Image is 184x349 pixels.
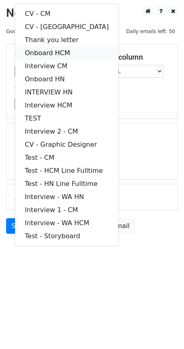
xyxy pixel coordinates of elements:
a: CV - CM [15,7,118,20]
iframe: Chat Widget [143,310,184,349]
small: Google Sheet: [6,28,91,34]
h5: Email column [98,53,169,62]
a: Send [6,218,33,234]
a: Onboard HCM [15,47,118,60]
a: Test - Storyboard [15,230,118,243]
a: TEST [15,112,118,125]
a: Onboard HN [15,73,118,86]
a: Test - CM [15,151,118,164]
a: Interview - WA HCM [15,217,118,230]
a: Thank you letter [15,34,118,47]
a: CV - [GEOGRAPHIC_DATA] [15,20,118,34]
span: Daily emails left: 50 [123,27,178,36]
a: Interview CM [15,60,118,73]
a: Test - HCM Line Fulltime [15,164,118,177]
a: Interview HCM [15,99,118,112]
a: Test - HN Line Fulltime [15,177,118,190]
a: CV - Graphic Designer [15,138,118,151]
a: Interview - WA HN [15,190,118,204]
h2: New Campaign [6,6,178,20]
a: Interview 1 - CM [15,204,118,217]
a: Interview 2 - CM [15,125,118,138]
a: Daily emails left: 50 [123,28,178,34]
a: INTERVIEW HN [15,86,118,99]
